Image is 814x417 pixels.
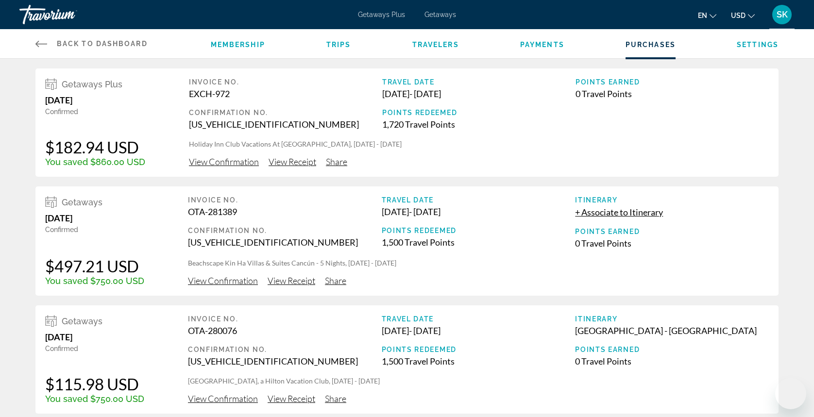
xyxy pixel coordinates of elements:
div: [GEOGRAPHIC_DATA] - [GEOGRAPHIC_DATA] [575,325,769,336]
span: View Confirmation [188,275,258,286]
div: Points Redeemed [382,346,576,353]
span: View Receipt [268,393,315,404]
div: Points Earned [575,228,769,235]
button: Change currency [731,8,755,22]
div: 0 Travel Points [576,88,769,99]
a: Purchases [626,41,676,49]
div: [DATE] [45,95,145,105]
div: Confirmed [45,226,144,234]
button: User Menu [769,4,795,25]
div: OTA-280076 [188,325,382,336]
div: [US_VEHICLE_IDENTIFICATION_NUMBER] [189,119,382,130]
div: Confirmation No. [188,346,382,353]
a: Getaways Plus [358,11,405,18]
span: Share [325,393,346,404]
span: Getaways Plus [62,79,122,89]
div: Travel Date [382,315,576,323]
div: Invoice No. [188,315,382,323]
div: Itinerary [575,196,769,204]
span: View Receipt [268,275,315,286]
div: [DATE] [45,332,144,342]
span: en [698,12,707,19]
a: Membership [211,41,265,49]
div: Points Earned [576,78,769,86]
div: Confirmation No. [189,109,382,117]
p: Holiday Inn Club Vacations At [GEOGRAPHIC_DATA], [DATE] - [DATE] [189,139,769,149]
div: You saved $750.00 USD [45,394,144,404]
div: Points Earned [575,346,769,353]
span: SK [777,10,788,19]
span: Share [325,275,346,286]
span: USD [731,12,746,19]
a: Trips [326,41,351,49]
div: Itinerary [575,315,769,323]
p: Beachscape Kin Ha Villas & Suites Cancún - 5 Nights, [DATE] - [DATE] [188,258,769,268]
div: Travel Date [382,78,576,86]
span: Getaways [62,197,102,207]
button: Change language [698,8,716,22]
div: Confirmed [45,345,144,352]
div: Confirmation No. [188,227,382,234]
div: $182.94 USD [45,137,145,157]
button: + Associate to Itinerary [575,206,663,218]
div: [DATE] [45,213,144,223]
span: View Confirmation [189,156,259,167]
a: Settings [737,41,779,49]
div: 1,500 Travel Points [382,356,576,367]
a: Payments [520,41,564,49]
div: 0 Travel Points [575,356,769,367]
div: 0 Travel Points [575,238,769,249]
div: OTA-281389 [188,206,382,217]
div: [DATE] - [DATE] [382,88,576,99]
div: $497.21 USD [45,256,144,276]
a: Travelers [412,41,459,49]
div: [DATE] - [DATE] [382,325,576,336]
div: [US_VEHICLE_IDENTIFICATION_NUMBER] [188,356,382,367]
div: Points Redeemed [382,109,576,117]
div: [DATE] - [DATE] [382,206,576,217]
div: Invoice No. [188,196,382,204]
span: Getaways [62,316,102,326]
div: 1,720 Travel Points [382,119,576,130]
div: Travel Date [382,196,576,204]
span: View Receipt [269,156,316,167]
a: Getaways [424,11,456,18]
div: [US_VEHICLE_IDENTIFICATION_NUMBER] [188,237,382,248]
span: View Confirmation [188,393,258,404]
div: $115.98 USD [45,374,144,394]
p: [GEOGRAPHIC_DATA], a Hilton Vacation Club, [DATE] - [DATE] [188,376,769,386]
div: 1,500 Travel Points [382,237,576,248]
span: + Associate to Itinerary [575,207,663,217]
div: EXCH-972 [189,88,382,99]
div: Points Redeemed [382,227,576,234]
span: Back to Dashboard [57,40,148,48]
span: Share [326,156,347,167]
div: Invoice No. [189,78,382,86]
div: Confirmed [45,108,145,116]
a: Travorium [19,2,117,27]
div: You saved $860.00 USD [45,157,145,167]
div: You saved $750.00 USD [45,276,144,286]
iframe: Button to launch messaging window [775,378,806,409]
a: Back to Dashboard [35,29,148,58]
